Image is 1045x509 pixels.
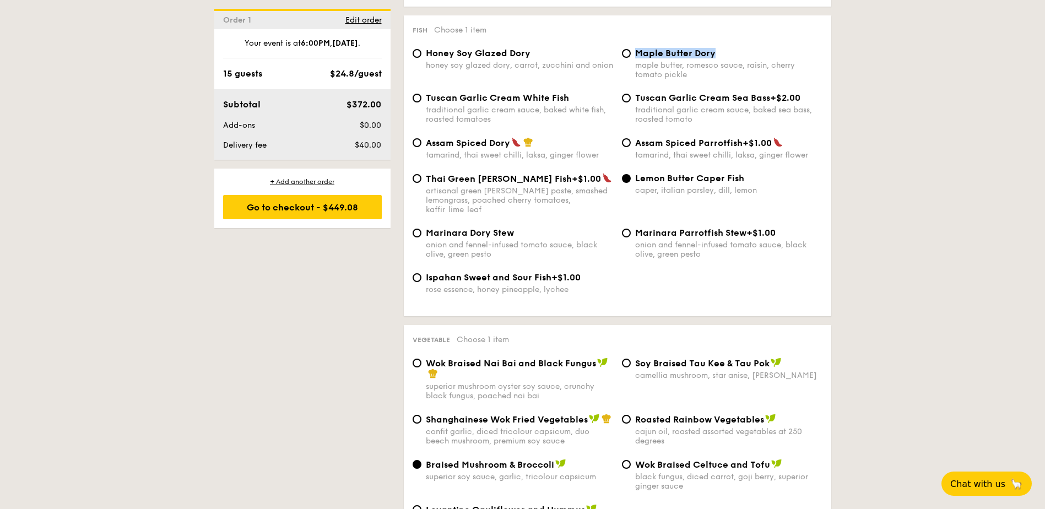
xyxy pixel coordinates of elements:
[426,382,613,400] div: superior mushroom oyster soy sauce, crunchy black fungus, poached nai bai
[1010,478,1023,490] span: 🦙
[622,229,631,237] input: Marinara Parrotfish Stew+$1.00onion and fennel-infused tomato sauce, black olive, green pesto
[941,472,1032,496] button: Chat with us🦙
[426,61,613,70] div: honey soy glazed dory, carrot, zucchini and onion
[635,93,770,103] span: Tuscan Garlic Cream Sea Bass
[426,459,554,470] span: Braised Mushroom & Broccoli
[346,99,381,110] span: $372.00
[555,459,566,469] img: icon-vegan.f8ff3823.svg
[355,140,381,150] span: $40.00
[426,174,572,184] span: Thai Green [PERSON_NAME] Fish
[332,39,358,48] strong: [DATE]
[635,186,822,195] div: caper, italian parsley, dill, lemon
[223,140,267,150] span: Delivery fee
[223,67,262,80] div: 15 guests
[597,358,608,367] img: icon-vegan.f8ff3823.svg
[426,414,588,425] span: Shanghainese Wok Fried Vegetables
[223,99,261,110] span: Subtotal
[635,61,822,79] div: maple butter, romesco sauce, raisin, cherry tomato pickle
[428,369,438,378] img: icon-chef-hat.a58ddaea.svg
[635,459,770,470] span: Wok Braised Celtuce and Tofu
[360,121,381,130] span: $0.00
[635,472,822,491] div: black fungus, diced carrot, goji berry, superior ginger sauce
[771,358,782,367] img: icon-vegan.f8ff3823.svg
[622,359,631,367] input: ⁠Soy Braised Tau Kee & Tau Pokcamellia mushroom, star anise, [PERSON_NAME]
[635,105,822,124] div: traditional garlic cream sauce, baked sea bass, roasted tomato
[635,414,764,425] span: Roasted Rainbow Vegetables
[413,49,421,58] input: Honey Soy Glazed Doryhoney soy glazed dory, carrot, zucchini and onion
[413,174,421,183] input: Thai Green [PERSON_NAME] Fish+$1.00artisanal green [PERSON_NAME] paste, smashed lemongrass, poach...
[413,138,421,147] input: Assam Spiced Dorytamarind, thai sweet chilli, laksa, ginger flower
[223,38,382,58] div: Your event is at , .
[426,285,613,294] div: rose essence, honey pineapple, lychee
[223,177,382,186] div: + Add another order
[622,415,631,424] input: Roasted Rainbow Vegetablescajun oil, roasted assorted vegetables at 250 degrees
[622,138,631,147] input: Assam Spiced Parrotfish+$1.00tamarind, thai sweet chilli, laksa, ginger flower
[426,105,613,124] div: traditional garlic cream sauce, baked white fish, roasted tomatoes
[770,93,800,103] span: +$2.00
[622,460,631,469] input: Wok Braised Celtuce and Tofublack fungus, diced carrot, goji berry, superior ginger sauce
[589,414,600,424] img: icon-vegan.f8ff3823.svg
[223,15,256,25] span: Order 1
[413,359,421,367] input: Wok Braised Nai Bai and Black Fungussuperior mushroom oyster soy sauce, crunchy black fungus, poa...
[426,228,514,238] span: Marinara Dory Stew
[426,427,613,446] div: confit garlic, diced tricolour capsicum, duo beech mushroom, premium soy sauce
[773,137,783,147] img: icon-spicy.37a8142b.svg
[426,93,569,103] span: Tuscan Garlic Cream White Fish
[635,240,822,259] div: onion and fennel-infused tomato sauce, black olive, green pesto
[523,137,533,147] img: icon-chef-hat.a58ddaea.svg
[426,240,613,259] div: onion and fennel-infused tomato sauce, black olive, green pesto
[635,150,822,160] div: tamarind, thai sweet chilli, laksa, ginger flower
[223,195,382,219] div: Go to checkout - $449.08
[622,49,631,58] input: Maple Butter Dorymaple butter, romesco sauce, raisin, cherry tomato pickle
[434,25,486,35] span: Choose 1 item
[635,48,716,58] span: Maple Butter Dory
[223,121,255,130] span: Add-ons
[635,138,743,148] span: Assam Spiced Parrotfish
[635,173,744,183] span: Lemon Butter Caper Fish
[765,414,776,424] img: icon-vegan.f8ff3823.svg
[345,15,382,25] span: Edit order
[950,479,1005,489] span: Chat with us
[426,272,551,283] span: Ispahan Sweet and Sour Fish
[602,414,611,424] img: icon-chef-hat.a58ddaea.svg
[635,228,746,238] span: Marinara Parrotfish Stew
[426,138,510,148] span: Assam Spiced Dory
[771,459,782,469] img: icon-vegan.f8ff3823.svg
[413,273,421,282] input: Ispahan Sweet and Sour Fish+$1.00rose essence, honey pineapple, lychee
[551,272,581,283] span: +$1.00
[330,67,382,80] div: $24.8/guest
[413,415,421,424] input: Shanghainese Wok Fried Vegetablesconfit garlic, diced tricolour capsicum, duo beech mushroom, pre...
[413,460,421,469] input: Braised Mushroom & Broccolisuperior soy sauce, garlic, tricolour capsicum
[426,472,613,481] div: superior soy sauce, garlic, tricolour capsicum
[572,174,601,184] span: +$1.00
[622,94,631,102] input: Tuscan Garlic Cream Sea Bass+$2.00traditional garlic cream sauce, baked sea bass, roasted tomato
[413,94,421,102] input: Tuscan Garlic Cream White Fishtraditional garlic cream sauce, baked white fish, roasted tomatoes
[301,39,330,48] strong: 6:00PM
[413,336,450,344] span: Vegetable
[426,150,613,160] div: tamarind, thai sweet chilli, laksa, ginger flower
[635,427,822,446] div: cajun oil, roasted assorted vegetables at 250 degrees
[746,228,776,238] span: +$1.00
[635,371,822,380] div: camellia mushroom, star anise, [PERSON_NAME]
[635,358,770,369] span: ⁠Soy Braised Tau Kee & Tau Pok
[413,229,421,237] input: Marinara Dory Stewonion and fennel-infused tomato sauce, black olive, green pesto
[511,137,521,147] img: icon-spicy.37a8142b.svg
[426,358,596,369] span: Wok Braised Nai Bai and Black Fungus
[602,173,612,183] img: icon-spicy.37a8142b.svg
[743,138,772,148] span: +$1.00
[426,48,530,58] span: Honey Soy Glazed Dory
[457,335,509,344] span: Choose 1 item
[426,186,613,214] div: artisanal green [PERSON_NAME] paste, smashed lemongrass, poached cherry tomatoes, kaffir lime leaf
[413,26,427,34] span: Fish
[622,174,631,183] input: Lemon Butter Caper Fishcaper, italian parsley, dill, lemon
